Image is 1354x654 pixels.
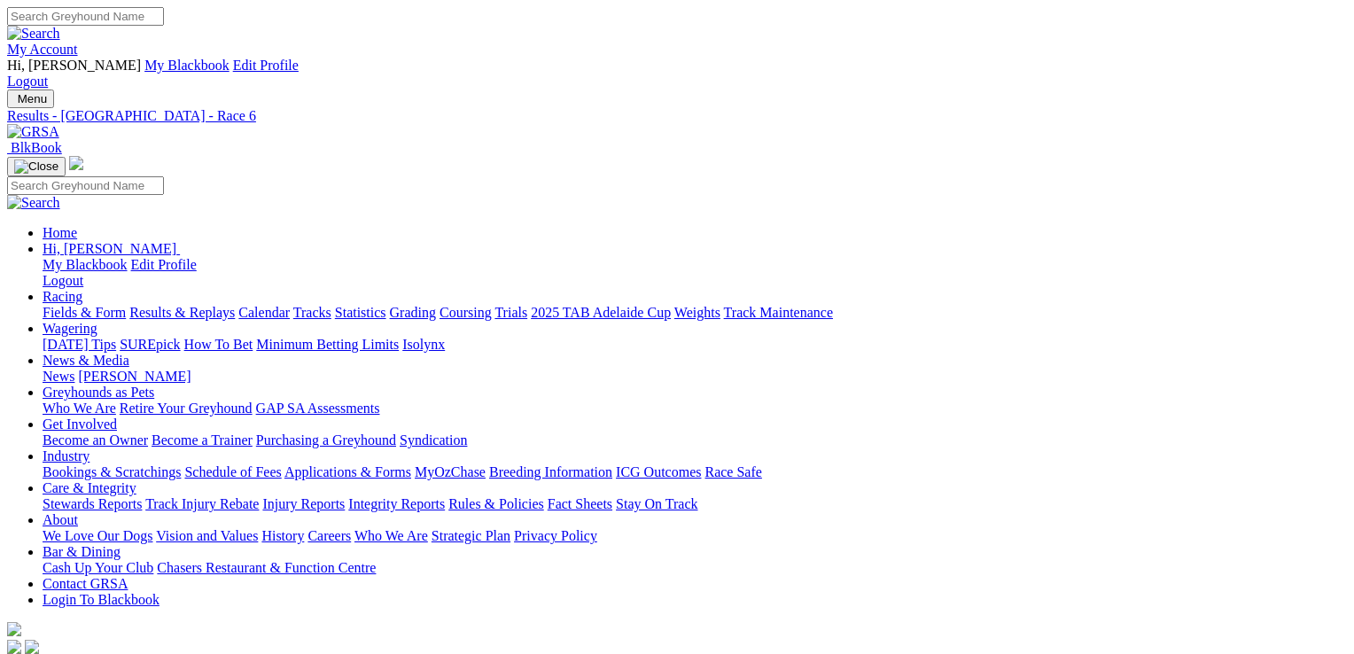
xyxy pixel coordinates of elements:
a: Wagering [43,321,97,336]
a: Careers [307,528,351,543]
a: Track Maintenance [724,305,833,320]
img: Search [7,195,60,211]
a: My Blackbook [43,257,128,272]
a: Breeding Information [489,464,612,479]
a: Trials [494,305,527,320]
a: Weights [674,305,720,320]
a: Race Safe [704,464,761,479]
a: Statistics [335,305,386,320]
a: Track Injury Rebate [145,496,259,511]
a: Who We Are [43,401,116,416]
a: Bar & Dining [43,544,121,559]
a: Become an Owner [43,432,148,448]
a: Industry [43,448,89,463]
a: Retire Your Greyhound [120,401,253,416]
img: Search [7,26,60,42]
a: Become a Trainer [152,432,253,448]
button: Toggle navigation [7,157,66,176]
div: Industry [43,464,1334,480]
a: Rules & Policies [448,496,544,511]
a: We Love Our Dogs [43,528,152,543]
a: Bookings & Scratchings [43,464,181,479]
a: BlkBook [7,140,62,155]
a: Minimum Betting Limits [256,337,399,352]
a: Calendar [238,305,290,320]
a: Hi, [PERSON_NAME] [43,241,180,256]
a: Who We Are [354,528,428,543]
img: logo-grsa-white.png [69,156,83,170]
img: Close [14,160,58,174]
a: Edit Profile [131,257,197,272]
a: ICG Outcomes [616,464,701,479]
a: Injury Reports [262,496,345,511]
a: Cash Up Your Club [43,560,153,575]
div: About [43,528,1334,544]
div: Care & Integrity [43,496,1334,512]
input: Search [7,7,164,26]
span: Hi, [PERSON_NAME] [43,241,176,256]
div: Get Involved [43,432,1334,448]
div: Greyhounds as Pets [43,401,1334,417]
a: Grading [390,305,436,320]
a: Results - [GEOGRAPHIC_DATA] - Race 6 [7,108,1334,124]
a: How To Bet [184,337,253,352]
span: BlkBook [11,140,62,155]
a: News & Media [43,353,129,368]
a: Racing [43,289,82,304]
a: Home [43,225,77,240]
a: Logout [7,74,48,89]
a: Logout [43,273,83,288]
input: Search [7,176,164,195]
a: GAP SA Assessments [256,401,380,416]
a: Schedule of Fees [184,464,281,479]
a: News [43,369,74,384]
a: [PERSON_NAME] [78,369,191,384]
a: Login To Blackbook [43,592,160,607]
a: Greyhounds as Pets [43,385,154,400]
span: Hi, [PERSON_NAME] [7,58,141,73]
a: Fields & Form [43,305,126,320]
a: About [43,512,78,527]
div: News & Media [43,369,1334,385]
a: My Account [7,42,78,57]
a: Vision and Values [156,528,258,543]
a: Applications & Forms [284,464,411,479]
div: Bar & Dining [43,560,1334,576]
button: Toggle navigation [7,90,54,108]
a: Strategic Plan [432,528,510,543]
a: Privacy Policy [514,528,597,543]
a: 2025 TAB Adelaide Cup [531,305,671,320]
img: logo-grsa-white.png [7,622,21,636]
a: Tracks [293,305,331,320]
a: Isolynx [402,337,445,352]
a: Edit Profile [233,58,299,73]
a: My Blackbook [144,58,230,73]
a: MyOzChase [415,464,486,479]
a: Purchasing a Greyhound [256,432,396,448]
a: Get Involved [43,417,117,432]
a: Fact Sheets [548,496,612,511]
img: facebook.svg [7,640,21,654]
img: GRSA [7,124,59,140]
a: History [261,528,304,543]
span: Menu [18,92,47,105]
a: Syndication [400,432,467,448]
a: Contact GRSA [43,576,128,591]
a: Results & Replays [129,305,235,320]
a: [DATE] Tips [43,337,116,352]
div: Racing [43,305,1334,321]
a: Care & Integrity [43,480,136,495]
a: Stay On Track [616,496,697,511]
div: Wagering [43,337,1334,353]
a: SUREpick [120,337,180,352]
a: Coursing [440,305,492,320]
a: Stewards Reports [43,496,142,511]
img: twitter.svg [25,640,39,654]
div: My Account [7,58,1334,90]
div: Hi, [PERSON_NAME] [43,257,1334,289]
a: Integrity Reports [348,496,445,511]
a: Chasers Restaurant & Function Centre [157,560,376,575]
